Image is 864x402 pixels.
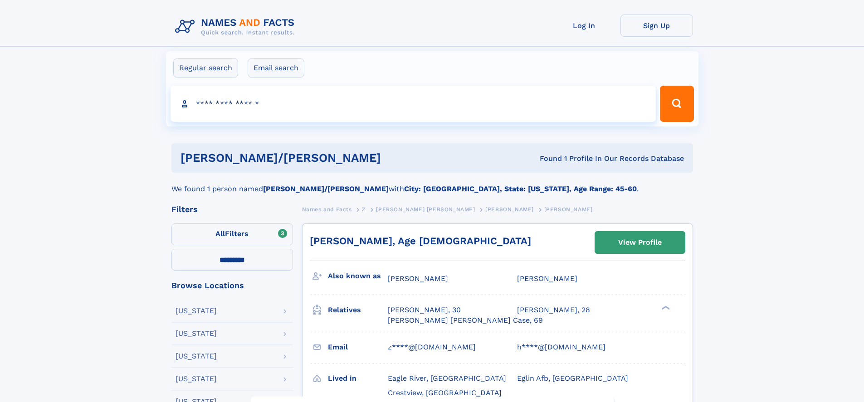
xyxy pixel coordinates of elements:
span: Crestview, [GEOGRAPHIC_DATA] [388,388,502,397]
b: City: [GEOGRAPHIC_DATA], State: [US_STATE], Age Range: 45-60 [404,184,637,193]
label: Filters [171,223,293,245]
a: Z [362,203,366,215]
a: [PERSON_NAME], 30 [388,305,461,315]
span: Eglin Afb, [GEOGRAPHIC_DATA] [517,374,628,383]
span: All [215,229,225,238]
span: [PERSON_NAME] [517,274,577,283]
div: We found 1 person named with . [171,173,693,194]
a: Sign Up [620,15,693,37]
a: [PERSON_NAME], Age [DEMOGRAPHIC_DATA] [310,235,531,247]
a: [PERSON_NAME] [PERSON_NAME] Case, 69 [388,315,543,325]
div: Found 1 Profile In Our Records Database [460,154,684,164]
a: [PERSON_NAME] [485,203,534,215]
input: search input [171,86,656,122]
div: Filters [171,205,293,213]
span: [PERSON_NAME] [544,206,593,213]
img: Logo Names and Facts [171,15,302,39]
div: [US_STATE] [176,375,217,383]
span: [PERSON_NAME] [485,206,534,213]
label: Email search [248,58,304,77]
h3: Email [328,339,388,355]
button: Search Button [660,86,693,122]
div: [US_STATE] [176,330,217,337]
a: Names and Facts [302,203,352,215]
h1: [PERSON_NAME]/[PERSON_NAME] [181,152,460,164]
a: Log In [548,15,620,37]
h3: Lived in [328,371,388,386]
div: ❯ [659,305,670,311]
label: Regular search [173,58,238,77]
span: [PERSON_NAME] [388,274,448,283]
span: [PERSON_NAME] [PERSON_NAME] [376,206,475,213]
div: [US_STATE] [176,353,217,360]
div: Browse Locations [171,281,293,290]
span: Eagle River, [GEOGRAPHIC_DATA] [388,374,506,383]
h3: Relatives [328,302,388,318]
a: View Profile [595,232,685,253]
span: Z [362,206,366,213]
a: [PERSON_NAME] [PERSON_NAME] [376,203,475,215]
b: [PERSON_NAME]/[PERSON_NAME] [263,184,389,193]
div: View Profile [618,232,662,253]
a: [PERSON_NAME], 28 [517,305,590,315]
h3: Also known as [328,268,388,284]
div: [US_STATE] [176,307,217,315]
